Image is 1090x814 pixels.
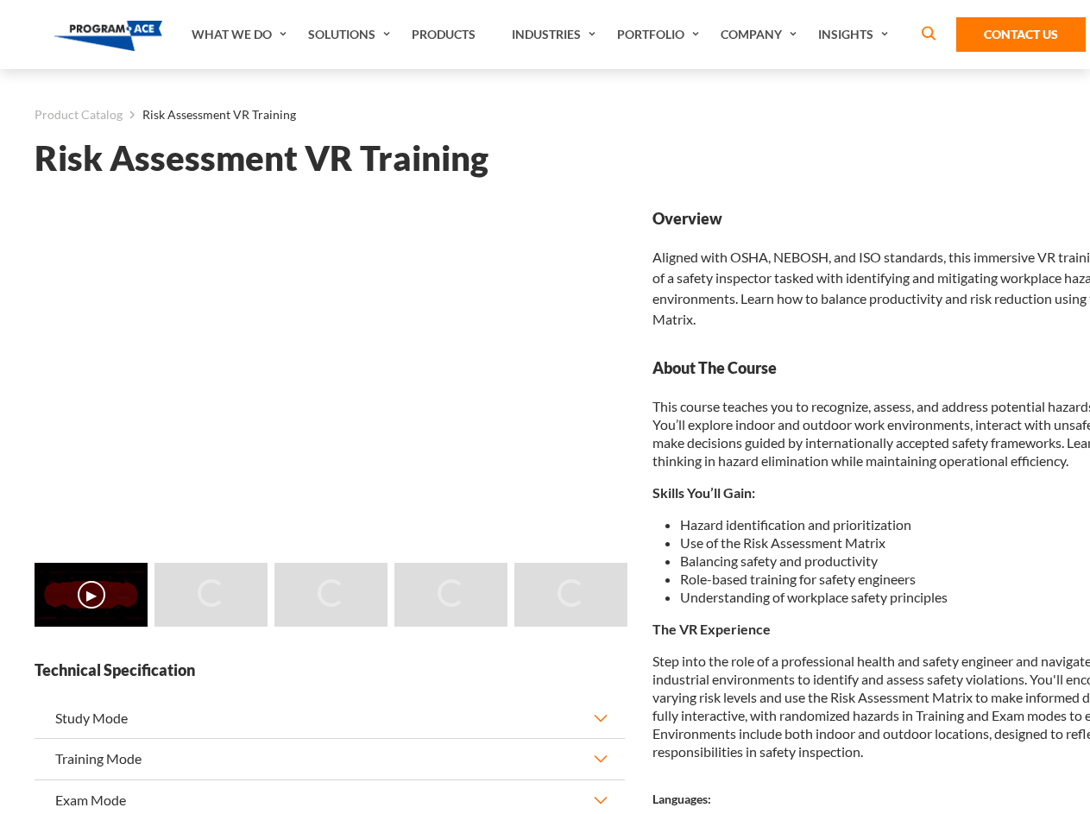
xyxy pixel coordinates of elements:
[54,21,163,51] img: Program-Ace
[652,792,711,806] strong: Languages:
[35,659,625,681] strong: Technical Specification
[123,104,296,126] li: Risk Assessment VR Training
[78,581,105,609] button: ▶
[35,698,625,738] button: Study Mode
[35,104,123,126] a: Product Catalog
[35,208,625,540] iframe: Risk Assessment VR Training - Video 0
[956,17,1086,52] a: Contact Us
[35,739,625,779] button: Training Mode
[35,563,148,627] img: Risk Assessment VR Training - Video 0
